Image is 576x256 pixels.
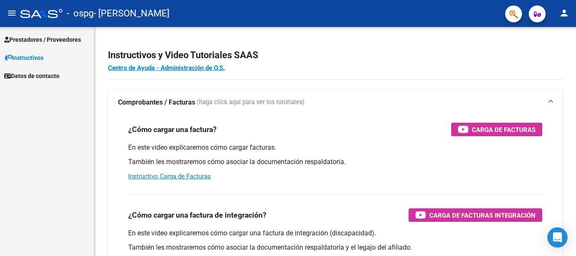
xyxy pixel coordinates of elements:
button: Carga de Facturas Integración [409,208,542,222]
span: Datos de contacto [4,71,59,81]
mat-icon: menu [7,8,17,18]
span: Prestadores / Proveedores [4,35,81,44]
strong: Comprobantes / Facturas [118,98,195,107]
p: En este video explicaremos cómo cargar facturas. [128,143,542,152]
span: (haga click aquí para ver los tutoriales) [197,98,304,107]
span: Instructivos [4,53,43,62]
span: - [PERSON_NAME] [94,4,170,23]
h3: ¿Cómo cargar una factura de integración? [128,209,266,221]
span: Carga de Facturas Integración [429,210,536,221]
p: En este video explicaremos cómo cargar una factura de integración (discapacidad). [128,229,542,238]
a: Instructivo Carga de Facturas [128,172,211,180]
div: Open Intercom Messenger [547,227,568,248]
p: También les mostraremos cómo asociar la documentación respaldatoria y el legajo del afiliado. [128,243,542,252]
h2: Instructivos y Video Tutoriales SAAS [108,47,563,63]
mat-icon: person [559,8,569,18]
mat-expansion-panel-header: Comprobantes / Facturas (haga click aquí para ver los tutoriales) [108,89,563,116]
p: También les mostraremos cómo asociar la documentación respaldatoria. [128,157,542,167]
button: Carga de Facturas [451,123,542,136]
span: Carga de Facturas [472,124,536,135]
a: Centro de Ayuda - Administración de O.S. [108,64,225,72]
span: - ospg [67,4,94,23]
h3: ¿Cómo cargar una factura? [128,124,217,135]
